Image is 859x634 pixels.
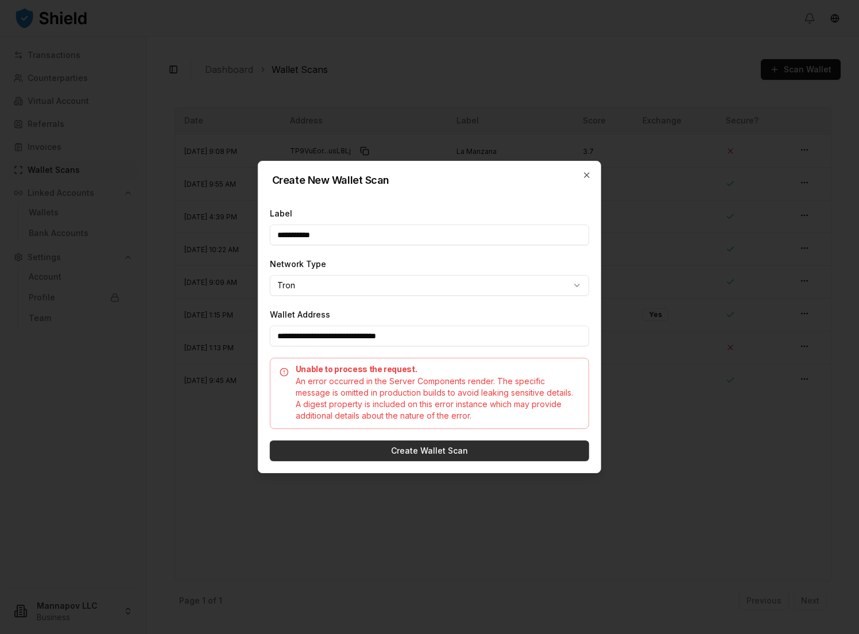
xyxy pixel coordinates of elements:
label: Label [270,208,292,218]
label: Network Type [270,259,326,269]
div: An error occurred in the Server Components render. The specific message is omitted in production ... [280,376,579,422]
h5: Unable to process the request. [280,365,579,373]
h2: Create New Wallet Scan [272,175,587,185]
label: Wallet Address [270,310,330,319]
button: Create Wallet Scan [270,440,589,461]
